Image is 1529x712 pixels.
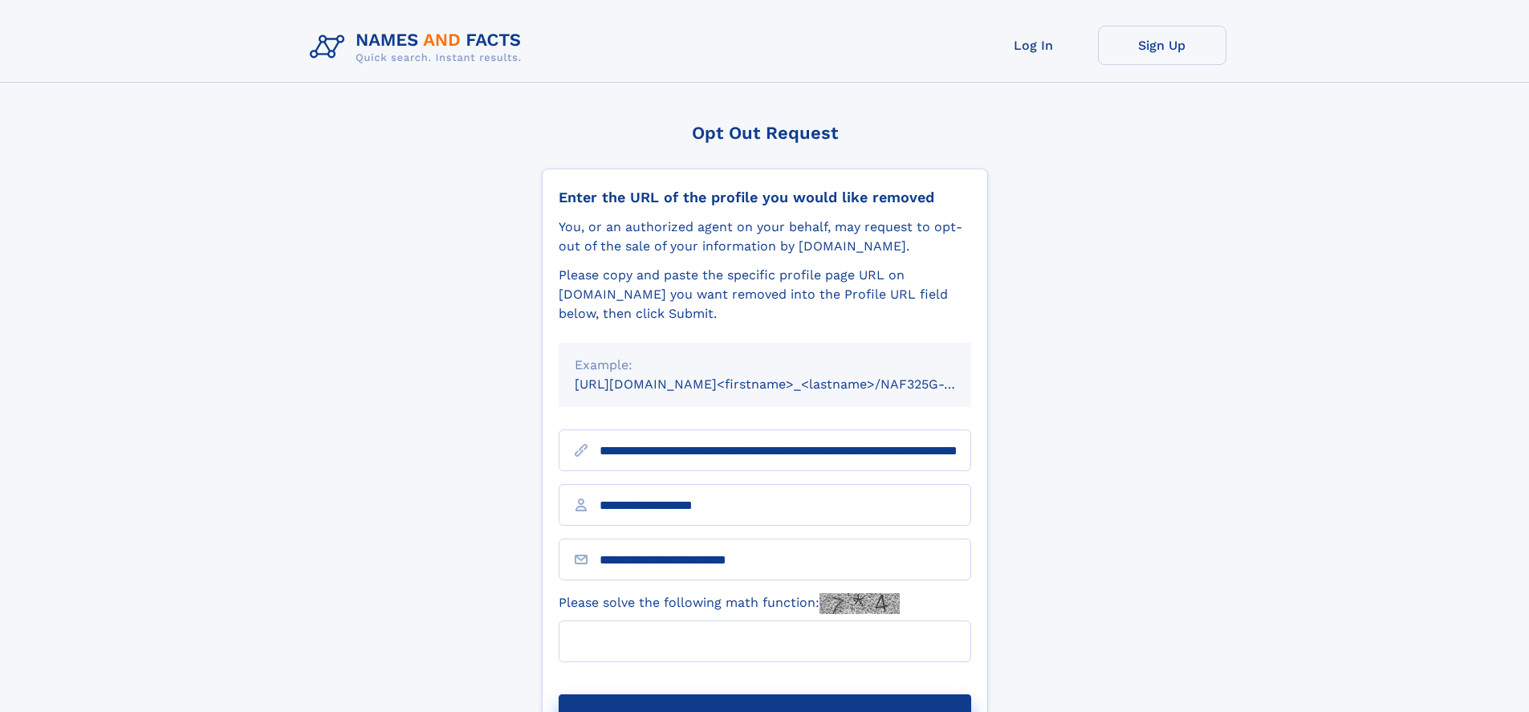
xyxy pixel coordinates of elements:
a: Sign Up [1098,26,1226,65]
div: Opt Out Request [542,123,988,143]
div: Enter the URL of the profile you would like removed [559,189,971,206]
a: Log In [970,26,1098,65]
div: Example: [575,356,955,375]
img: Logo Names and Facts [303,26,535,69]
label: Please solve the following math function: [559,593,900,614]
div: Please copy and paste the specific profile page URL on [DOMAIN_NAME] you want removed into the Pr... [559,266,971,323]
div: You, or an authorized agent on your behalf, may request to opt-out of the sale of your informatio... [559,218,971,256]
small: [URL][DOMAIN_NAME]<firstname>_<lastname>/NAF325G-xxxxxxxx [575,376,1002,392]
